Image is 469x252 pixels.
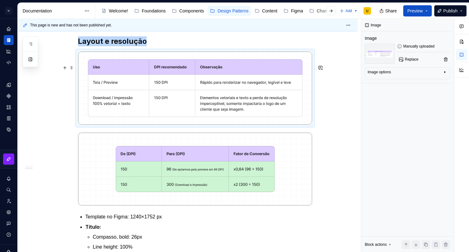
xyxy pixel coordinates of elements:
a: Code automation [4,57,14,67]
div: Design Patterns [217,8,248,14]
p: Compasso, bold: 26px [93,233,312,241]
a: Components [169,6,206,16]
strong: Título: [85,224,101,230]
button: Contact support [4,218,14,228]
span: Publish [443,8,458,14]
div: Image [365,35,377,41]
button: U [1,4,16,17]
div: Components [179,8,204,14]
div: Documentation [23,8,81,14]
a: Welcome! [99,6,131,16]
span: Share [385,8,397,14]
span: Replace [405,57,418,62]
button: Replace [397,55,421,64]
div: Block actions [365,240,392,249]
button: Preview [403,5,432,16]
div: U [5,7,12,15]
button: Search ⌘K [4,185,14,195]
div: Manually uploaded [397,44,450,49]
span: This page is new and has not been published yet. [30,23,112,28]
img: 66609dff-f867-4831-a592-3020c1f830c0.png [365,44,395,64]
button: Add [338,7,360,15]
span: Add [346,8,352,13]
a: Analytics [4,46,14,56]
div: Image options [368,70,391,75]
a: Design Patterns [208,6,251,16]
p: Line height: 100% [93,243,312,251]
div: Foundations [142,8,166,14]
a: Design tokens [4,80,14,90]
div: U [366,8,368,13]
a: Components [4,91,14,101]
div: Welcome! [109,8,128,14]
img: d9bfc191-56c9-4b7d-9b38-4c74d48ec517.png [78,133,312,206]
button: Publish [434,5,467,16]
div: Block actions [365,242,387,247]
div: Page tree [99,5,337,17]
a: Assets [4,102,14,112]
span: Preview [407,8,423,14]
p: Template no Figma: 1240×1752 px [85,213,312,221]
a: Changelog [307,6,340,16]
a: Content [252,6,280,16]
a: Documentation [4,35,14,45]
a: Foundations [132,6,168,16]
a: Settings [4,207,14,217]
a: Figma [281,6,306,16]
button: Share [376,5,401,16]
button: Notifications [4,174,14,184]
div: Content [262,8,277,14]
a: Home [4,24,14,34]
a: Data sources [4,125,14,135]
a: Storybook stories [4,113,14,123]
h2: Layout e resolução [78,36,312,46]
div: Figma [291,8,303,14]
img: 66609dff-f867-4831-a592-3020c1f830c0.png [78,52,312,125]
button: Image options [368,70,447,77]
a: Invite team [4,196,14,206]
